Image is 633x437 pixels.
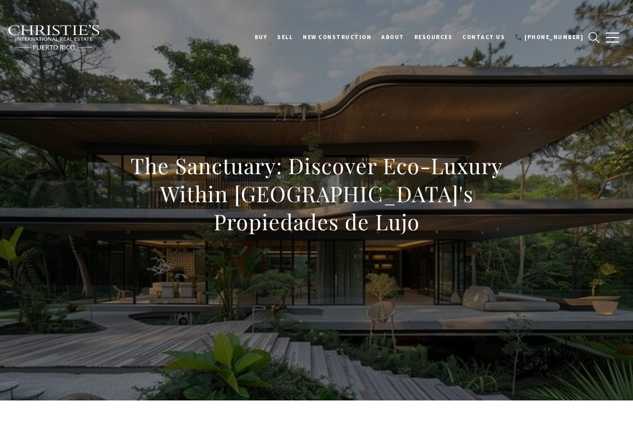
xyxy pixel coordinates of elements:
[272,25,298,50] a: SELL
[515,34,583,41] span: 📞 [PHONE_NUMBER]
[8,25,101,51] img: Christie's International Real Estate black text logo
[409,25,458,50] a: Resources
[96,152,537,236] h1: The Sanctuary: Discover Eco-Luxury Within [GEOGRAPHIC_DATA]'s Propiedades de Lujo
[510,25,588,50] a: 📞 [PHONE_NUMBER]
[298,25,376,50] a: New Construction
[462,34,505,41] span: Contact Us
[376,25,409,50] a: About
[250,25,273,50] a: BUY
[303,34,371,41] span: New Construction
